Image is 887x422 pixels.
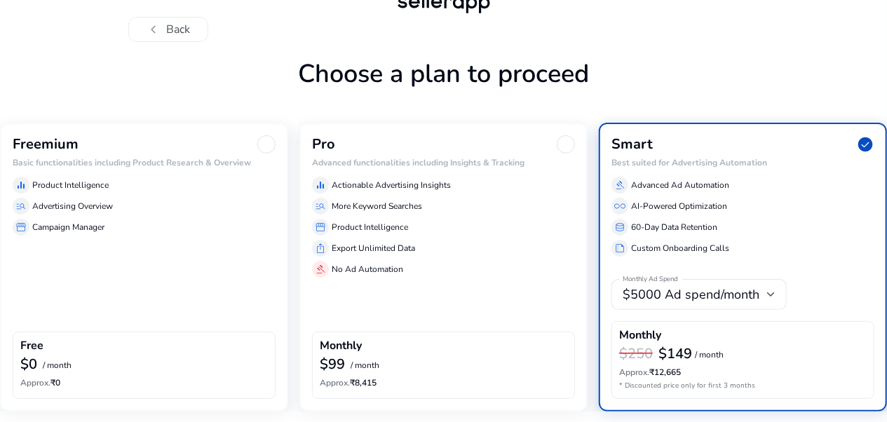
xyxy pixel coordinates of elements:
h6: Basic functionalities including Product Research & Overview [13,158,276,168]
h4: Free [20,339,43,353]
p: / month [695,350,724,360]
span: check_circle [856,135,874,154]
span: $5000 Ad spend/month [623,286,759,303]
p: / month [43,361,72,370]
h3: Pro [312,136,335,153]
p: 60-Day Data Retention [631,221,717,233]
span: equalizer [15,179,27,191]
h6: ₹0 [20,378,268,388]
span: gavel [614,179,625,191]
b: $149 [658,344,692,363]
span: equalizer [315,179,326,191]
p: Advertising Overview [32,200,113,212]
b: $99 [320,355,345,374]
span: ios_share [315,243,326,254]
span: Approx. [320,377,350,388]
h4: Monthly [320,339,362,353]
h6: Best suited for Advertising Automation [611,158,874,168]
h6: Advanced functionalities including Insights & Tracking [312,158,575,168]
p: AI-Powered Optimization [631,200,727,212]
p: * Discounted price only for first 3 months [619,381,867,391]
button: chevron_leftBack [128,17,208,42]
p: Campaign Manager [32,221,104,233]
h3: Smart [611,136,653,153]
p: No Ad Automation [332,263,403,275]
h4: Monthly [619,329,661,342]
p: Product Intelligence [32,179,109,191]
span: storefront [315,222,326,233]
span: summarize [614,243,625,254]
span: Approx. [20,377,50,388]
p: Product Intelligence [332,221,408,233]
span: storefront [15,222,27,233]
h6: ₹8,415 [320,378,567,388]
h3: Freemium [13,136,79,153]
span: manage_search [315,200,326,212]
p: More Keyword Searches [332,200,422,212]
h3: $250 [619,346,653,362]
p: / month [351,361,379,370]
p: Actionable Advertising Insights [332,179,451,191]
span: manage_search [15,200,27,212]
b: $0 [20,355,37,374]
span: all_inclusive [614,200,625,212]
span: Approx. [619,367,649,378]
span: database [614,222,625,233]
span: gavel [315,264,326,275]
p: Custom Onboarding Calls [631,242,729,254]
p: Export Unlimited Data [332,242,415,254]
h6: ₹12,665 [619,367,867,377]
mat-label: Monthly Ad Spend [623,275,678,285]
p: Advanced Ad Automation [631,179,729,191]
span: chevron_left [146,21,163,38]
